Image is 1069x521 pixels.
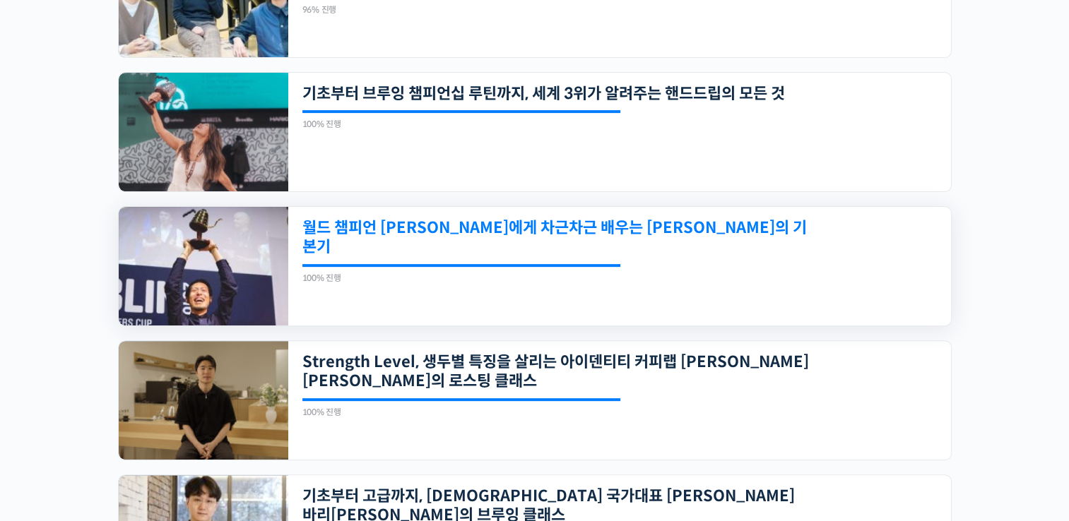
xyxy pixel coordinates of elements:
div: 100% 진행 [302,120,620,128]
div: 96% 진행 [302,6,620,14]
a: Strength Level, 생두별 특징을 살리는 아이덴티티 커피랩 [PERSON_NAME] [PERSON_NAME]의 로스팅 클래스 [302,352,810,391]
span: 대화 [129,426,146,437]
span: 설정 [218,425,235,436]
a: 기초부터 브루잉 챔피언십 루틴까지, 세계 3위가 알려주는 핸드드립의 모든 것 [302,84,810,103]
a: 대화 [93,404,182,439]
a: 월드 챔피언 [PERSON_NAME]에게 차근차근 배우는 [PERSON_NAME]의 기본기 [302,218,810,257]
a: 홈 [4,404,93,439]
span: 홈 [45,425,53,436]
a: 설정 [182,404,271,439]
div: 100% 진행 [302,274,620,282]
div: 100% 진행 [302,408,620,417]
